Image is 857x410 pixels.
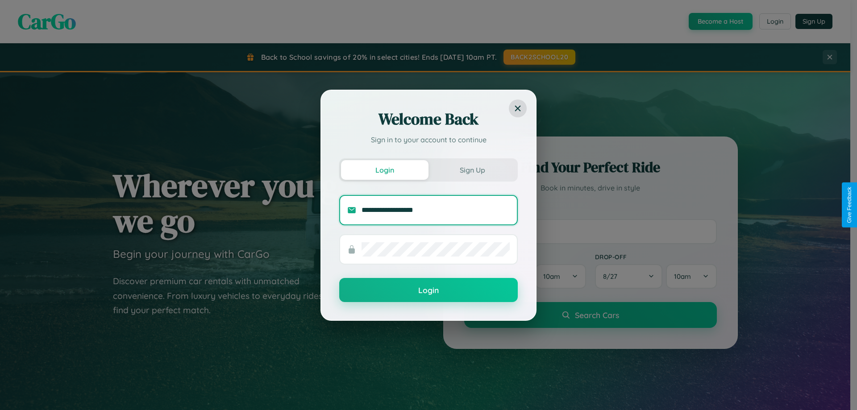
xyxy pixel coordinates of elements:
[341,160,428,180] button: Login
[428,160,516,180] button: Sign Up
[339,134,518,145] p: Sign in to your account to continue
[339,278,518,302] button: Login
[339,108,518,130] h2: Welcome Back
[846,187,853,223] div: Give Feedback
